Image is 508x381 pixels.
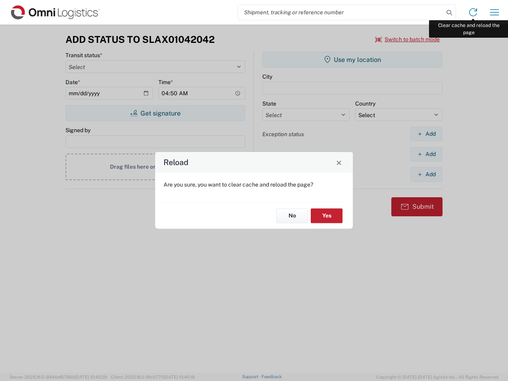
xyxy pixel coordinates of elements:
button: Close [333,157,344,168]
h4: Reload [164,157,189,168]
button: No [276,208,308,223]
p: Are you sure, you want to clear cache and reload the page? [164,181,344,188]
button: Yes [311,208,343,223]
input: Shipment, tracking or reference number [238,5,444,20]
